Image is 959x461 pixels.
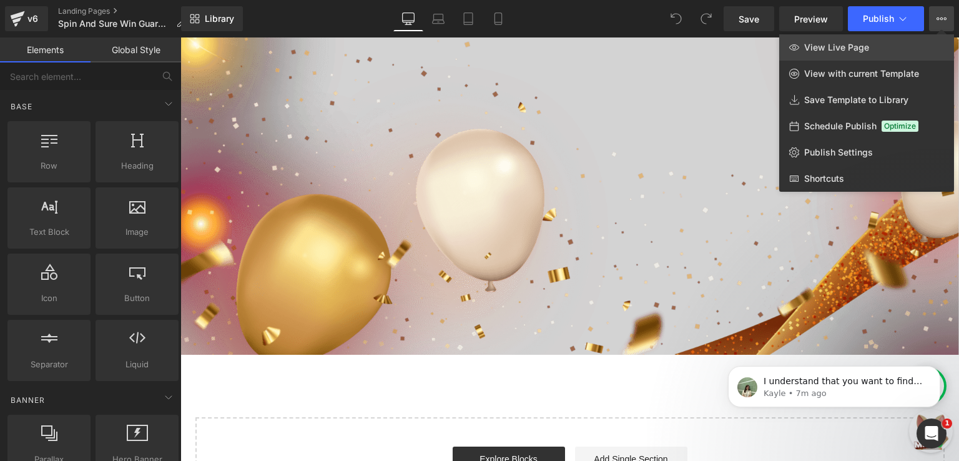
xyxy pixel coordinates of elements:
a: Add Single Section [395,409,507,434]
a: Global Style [91,37,181,62]
img: message_box [732,375,769,412]
a: Landing Pages [58,6,195,16]
span: Spin And Sure Win Guardian [58,19,171,29]
span: Base [9,101,34,112]
a: Explore Blocks [272,409,385,434]
a: Preview [779,6,843,31]
a: Mobile [483,6,513,31]
span: Schedule Publish [804,121,877,132]
span: Icon [11,292,87,305]
span: Shortcuts [804,173,844,184]
span: Separator [11,358,87,371]
span: Publish [863,14,894,24]
a: New Library [181,6,243,31]
span: Save [739,12,759,26]
div: v6 [25,11,41,27]
span: Library [205,13,234,24]
span: Preview [794,12,828,26]
span: Optimize [882,121,918,132]
span: Row [11,159,87,172]
span: Liquid [99,358,175,371]
a: Laptop [423,6,453,31]
span: View Live Page [804,42,869,53]
button: Undo [664,6,689,31]
iframe: Intercom live chat [917,419,947,449]
span: Save Template to Library [804,94,908,106]
button: View Live PageView with current TemplateSave Template to LibrarySchedule PublishOptimizePublish S... [929,6,954,31]
span: Text Block [11,226,87,239]
button: Publish [848,6,924,31]
span: 1 [942,419,952,429]
iframe: Intercom notifications message [709,340,959,427]
span: Publish Settings [804,147,873,158]
a: Desktop [393,6,423,31]
span: Image [99,226,175,239]
span: View with current Template [804,68,919,79]
a: Tablet [453,6,483,31]
span: Banner [9,394,46,406]
button: Redo [694,6,719,31]
span: Heading [99,159,175,172]
a: v6 [5,6,48,31]
span: Button [99,292,175,305]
